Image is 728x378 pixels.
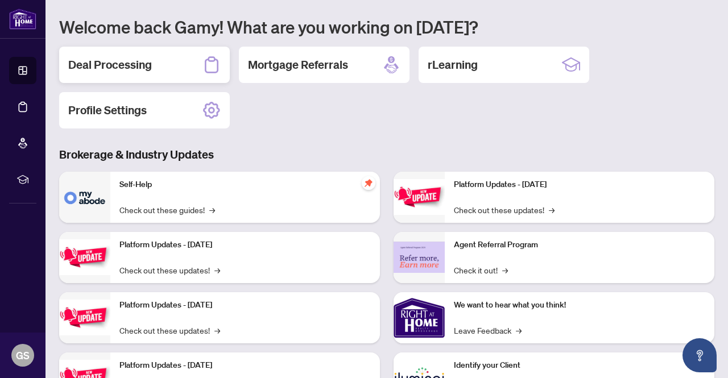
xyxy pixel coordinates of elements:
[214,264,220,276] span: →
[454,359,705,372] p: Identify your Client
[68,102,147,118] h2: Profile Settings
[549,203,555,216] span: →
[428,57,478,73] h2: rLearning
[16,347,30,363] span: GS
[248,57,348,73] h2: Mortgage Referrals
[119,299,371,311] p: Platform Updates - [DATE]
[119,178,371,191] p: Self-Help
[682,338,717,372] button: Open asap
[59,16,714,38] h1: Welcome back Gamy! What are you working on [DATE]?
[9,9,36,30] img: logo
[362,176,375,190] span: pushpin
[454,239,705,251] p: Agent Referral Program
[394,292,445,343] img: We want to hear what you think!
[454,324,522,337] a: Leave Feedback→
[454,203,555,216] a: Check out these updates!→
[119,359,371,372] p: Platform Updates - [DATE]
[394,242,445,273] img: Agent Referral Program
[59,300,110,335] img: Platform Updates - July 21, 2025
[119,324,220,337] a: Check out these updates!→
[394,179,445,215] img: Platform Updates - June 23, 2025
[454,264,508,276] a: Check it out!→
[502,264,508,276] span: →
[59,147,714,163] h3: Brokerage & Industry Updates
[59,172,110,223] img: Self-Help
[119,203,215,216] a: Check out these guides!→
[516,324,522,337] span: →
[119,239,371,251] p: Platform Updates - [DATE]
[454,178,705,191] p: Platform Updates - [DATE]
[454,299,705,311] p: We want to hear what you think!
[214,324,220,337] span: →
[209,203,215,216] span: →
[119,264,220,276] a: Check out these updates!→
[59,239,110,275] img: Platform Updates - September 16, 2025
[68,57,152,73] h2: Deal Processing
